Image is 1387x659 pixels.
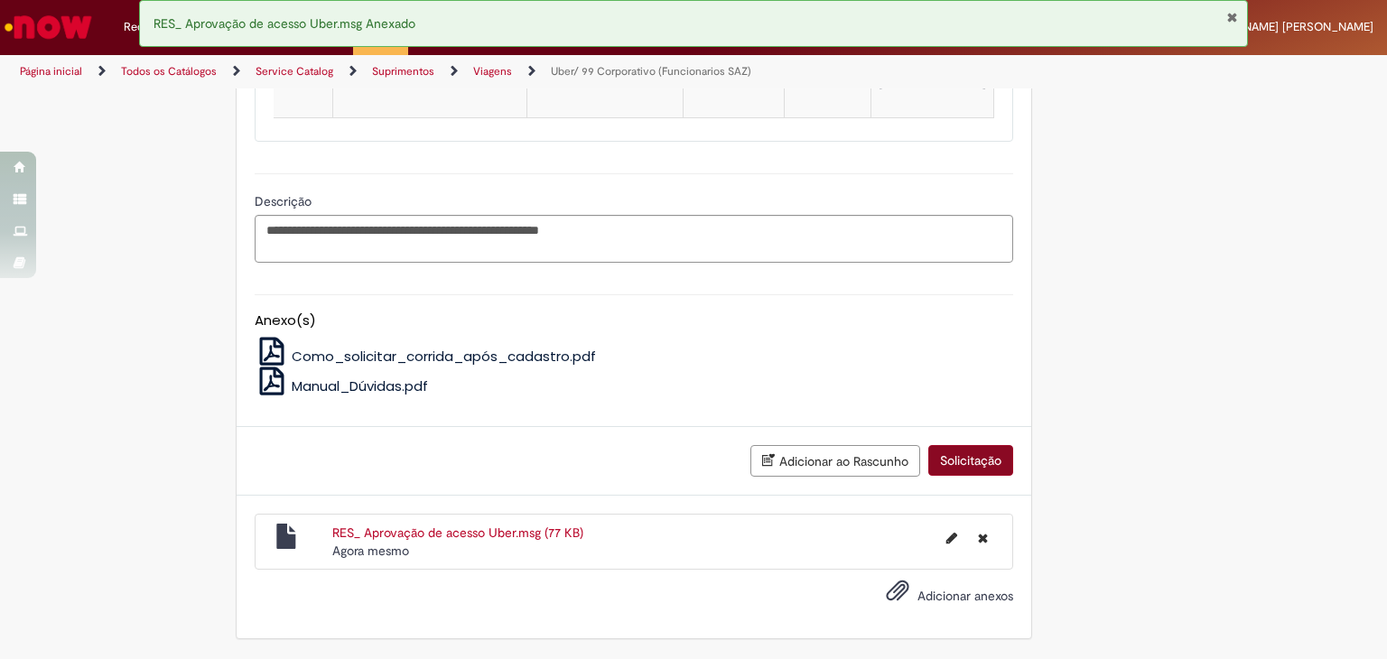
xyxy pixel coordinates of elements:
[255,347,597,366] a: Como_solicitar_corrida_após_cadastro.pdf
[551,64,751,79] a: Uber/ 99 Corporativo (Funcionarios SAZ)
[292,347,596,366] span: Como_solicitar_corrida_após_cadastro.pdf
[917,588,1013,604] span: Adicionar anexos
[473,64,512,79] a: Viagens
[332,543,409,559] span: Agora mesmo
[255,215,1013,264] textarea: Descrição
[255,313,1013,329] h5: Anexo(s)
[14,55,911,88] ul: Trilhas de página
[292,376,428,395] span: Manual_Dúvidas.pdf
[332,524,583,541] a: RES_ Aprovação de acesso Uber.msg (77 KB)
[967,524,999,552] button: Excluir RES_ Aprovação de acesso Uber.msg
[154,15,415,32] span: RES_ Aprovação de acesso Uber.msg Anexado
[881,574,914,616] button: Adicionar anexos
[2,9,95,45] img: ServiceNow
[20,64,82,79] a: Página inicial
[750,445,920,477] button: Adicionar ao Rascunho
[332,543,409,559] time: 29/08/2025 17:06:55
[1187,19,1373,34] span: [PERSON_NAME] [PERSON_NAME]
[256,64,333,79] a: Service Catalog
[255,193,315,209] span: Descrição
[1226,10,1238,24] button: Fechar Notificação
[928,445,1013,476] button: Solicitação
[372,64,434,79] a: Suprimentos
[124,18,187,36] span: Requisições
[936,524,968,552] button: Editar nome de arquivo RES_ Aprovação de acesso Uber.msg
[255,376,429,395] a: Manual_Dúvidas.pdf
[870,66,993,117] td: [PHONE_NUMBER]
[121,64,217,79] a: Todos os Catálogos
